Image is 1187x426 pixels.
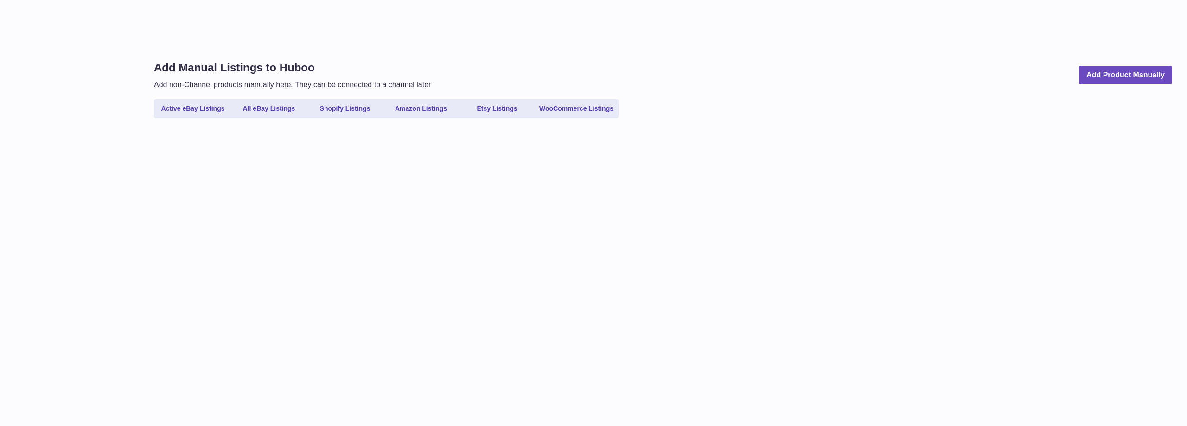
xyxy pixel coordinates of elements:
[1079,66,1172,85] a: Add Product Manually
[232,101,306,116] a: All eBay Listings
[384,101,458,116] a: Amazon Listings
[154,80,431,90] p: Add non-Channel products manually here. They can be connected to a channel later
[154,60,431,75] h1: Add Manual Listings to Huboo
[460,101,534,116] a: Etsy Listings
[536,101,617,116] a: WooCommerce Listings
[156,101,230,116] a: Active eBay Listings
[308,101,382,116] a: Shopify Listings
